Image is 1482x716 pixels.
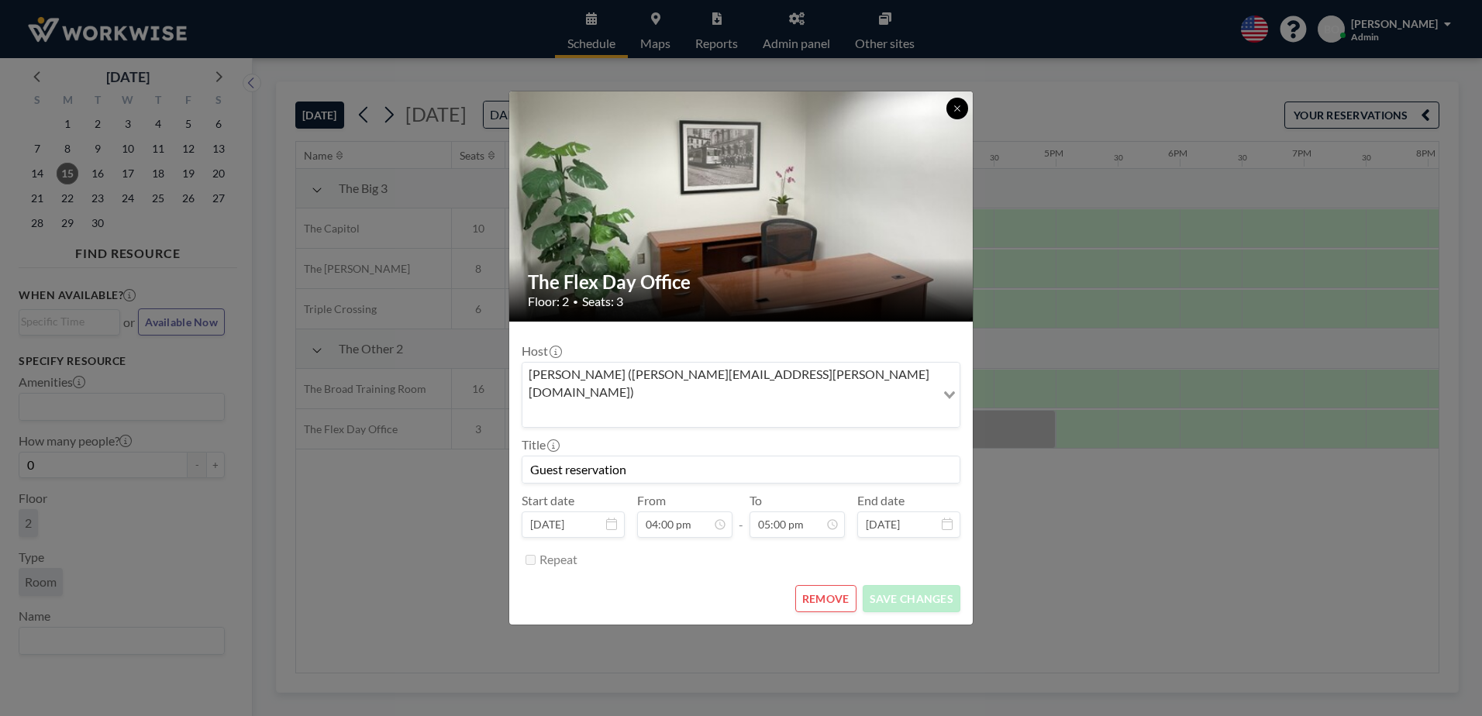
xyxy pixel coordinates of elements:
h2: The Flex Day Office [528,270,956,294]
button: REMOVE [795,585,856,612]
label: To [750,493,762,508]
div: Search for option [522,363,960,427]
label: Title [522,437,558,453]
span: [PERSON_NAME] ([PERSON_NAME][EMAIL_ADDRESS][PERSON_NAME][DOMAIN_NAME]) [526,366,932,401]
label: Start date [522,493,574,508]
button: SAVE CHANGES [863,585,960,612]
label: End date [857,493,905,508]
span: Floor: 2 [528,294,569,309]
span: • [573,296,578,308]
span: - [739,498,743,532]
img: 537.jpg [509,32,974,380]
label: Repeat [539,552,577,567]
input: (No title) [522,456,960,483]
span: Seats: 3 [582,294,623,309]
label: From [637,493,666,508]
input: Search for option [524,404,934,424]
label: Host [522,343,560,359]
